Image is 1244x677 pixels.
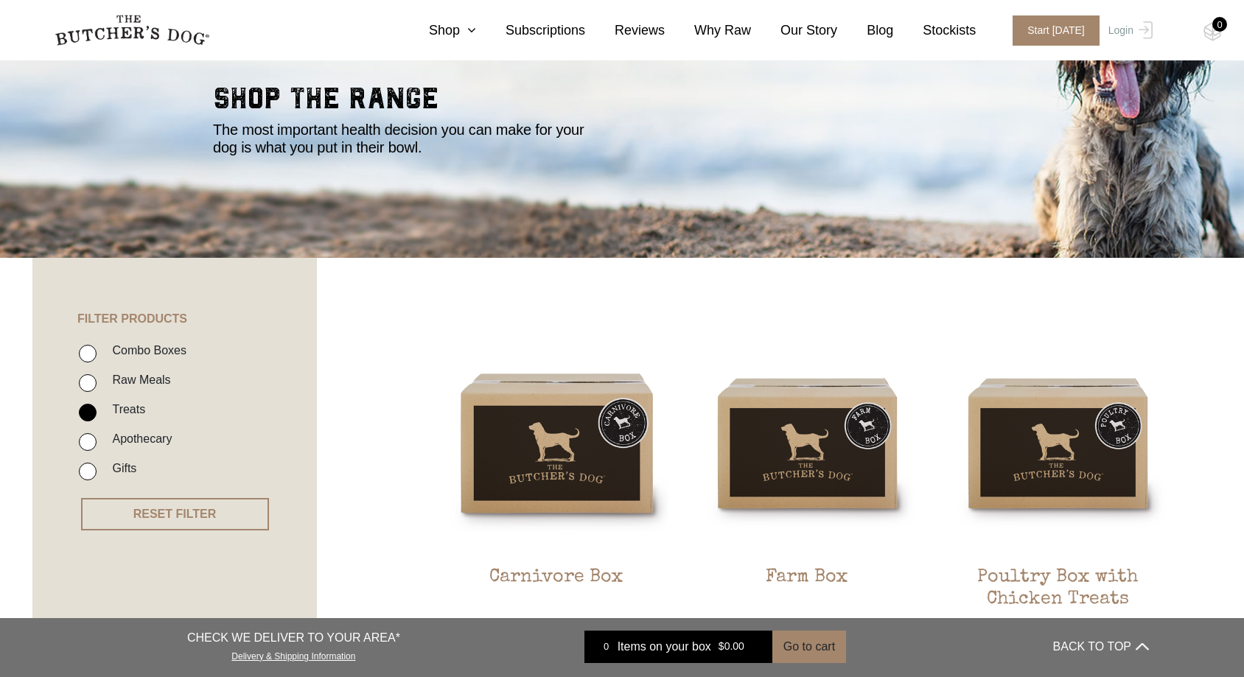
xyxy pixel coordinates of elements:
button: RESET FILTER [81,498,269,530]
span: Start [DATE] [1013,15,1100,46]
a: Poultry Box with Chicken TreatsPoultry Box with Chicken Treats [946,332,1170,636]
span: $ [719,641,724,653]
a: Carnivore BoxCarnivore Box [445,332,668,636]
img: TBD_Cart-Empty.png [1203,22,1222,41]
a: Why Raw [665,21,751,41]
a: Login [1105,15,1153,46]
label: Apothecary [105,429,172,449]
a: Subscriptions [476,21,585,41]
img: Farm Box [696,332,919,555]
a: Our Story [751,21,837,41]
h2: Poultry Box with Chicken Treats [946,566,1170,636]
h2: shop the range [213,84,1031,121]
div: 0 [1212,17,1227,32]
h2: Farm Box [696,566,919,636]
a: 0 Items on your box $0.00 [584,631,772,663]
span: Items on your box [618,638,711,656]
a: Delivery & Shipping Information [231,648,355,662]
a: Farm BoxFarm Box [696,332,919,636]
img: Carnivore Box [445,332,668,555]
label: Treats [105,399,145,419]
a: Reviews [585,21,665,41]
a: Blog [837,21,893,41]
label: Combo Boxes [105,340,186,360]
h2: Carnivore Box [445,566,668,636]
button: BACK TO TOP [1053,629,1149,664]
p: The most important health decision you can make for your dog is what you put in their bowl. [213,121,604,156]
a: Shop [399,21,476,41]
button: Go to cart [772,631,846,663]
div: 0 [595,639,618,654]
label: Gifts [105,458,136,478]
a: Start [DATE] [998,15,1105,46]
h4: FILTER PRODUCTS [32,258,317,326]
label: Raw Meals [105,370,170,390]
bdi: 0.00 [719,641,744,653]
a: Stockists [893,21,976,41]
img: Poultry Box with Chicken Treats [946,332,1170,555]
p: CHECK WE DELIVER TO YOUR AREA* [187,629,400,647]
